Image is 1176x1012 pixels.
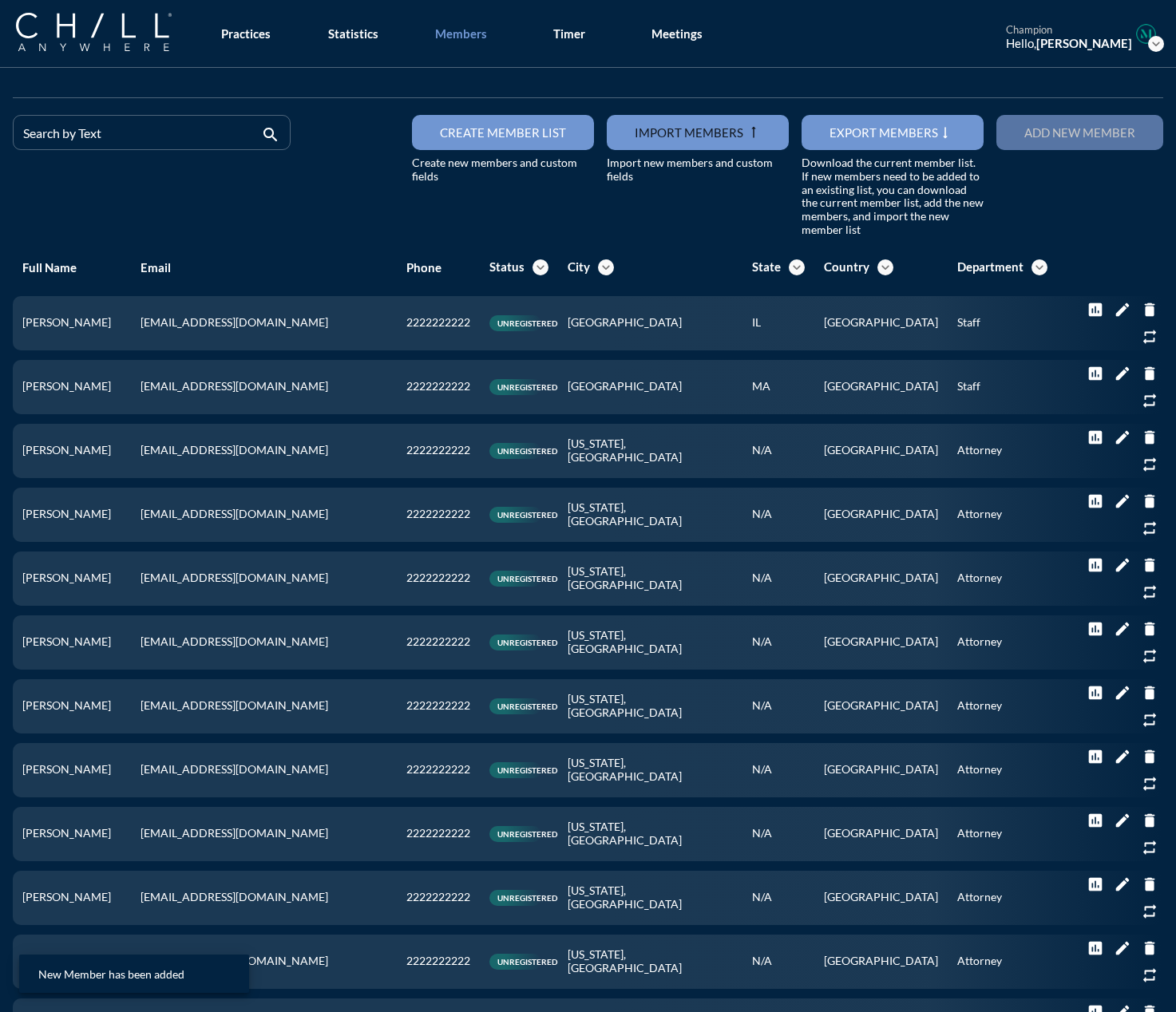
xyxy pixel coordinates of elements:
[328,26,378,41] div: Statistics
[412,115,594,150] button: Create member list
[1141,812,1158,829] i: delete
[651,26,703,41] div: Meetings
[948,615,1057,670] td: Attorney
[131,488,398,542] td: [EMAIL_ADDRESS][DOMAIN_NAME]
[13,935,131,989] td: Yetunde Osun
[23,129,258,149] input: Search by Text
[814,296,948,350] td: [GEOGRAPHIC_DATA]
[397,488,480,542] td: 2222222222
[948,807,1057,861] td: Attorney
[1141,556,1158,574] i: delete
[1114,429,1131,446] i: edit
[814,424,948,478] td: [GEOGRAPHIC_DATA]
[742,424,814,478] td: N/A
[141,260,388,275] div: Email
[742,360,814,414] td: MA
[814,551,948,606] td: [GEOGRAPHIC_DATA]
[742,488,814,542] td: N/A
[1141,620,1158,638] i: delete
[1141,583,1158,601] i: repeat
[1114,812,1131,829] i: edit
[131,551,398,606] td: [EMAIL_ADDRESS][DOMAIN_NAME]
[397,807,480,861] td: 2222222222
[1141,392,1158,409] i: repeat
[558,424,742,478] td: [US_STATE], [GEOGRAPHIC_DATA]
[13,296,131,350] td: [PERSON_NAME]
[1087,365,1104,382] i: insert_chart
[1141,301,1158,318] i: delete
[996,115,1163,150] button: Add new member
[1114,620,1131,638] i: edit
[1148,36,1164,52] i: expand_more
[1114,684,1131,702] i: edit
[1114,492,1131,510] i: edit
[13,871,131,925] td: [PERSON_NAME]
[406,260,470,275] div: Phone
[1141,748,1158,765] i: delete
[1141,647,1158,665] i: repeat
[1114,556,1131,574] i: edit
[1141,839,1158,856] i: repeat
[131,424,398,478] td: [EMAIL_ADDRESS][DOMAIN_NAME]
[824,259,869,274] div: Country
[789,259,805,275] i: expand_more
[558,488,742,542] td: [US_STATE], [GEOGRAPHIC_DATA]
[558,935,742,989] td: [US_STATE], [GEOGRAPHIC_DATA]
[1141,903,1158,920] i: repeat
[397,296,480,350] td: 2222222222
[607,156,789,184] div: Import new members and custom fields
[1141,939,1158,957] i: delete
[397,871,480,925] td: 2222222222
[131,807,398,861] td: [EMAIL_ADDRESS][DOMAIN_NAME]
[1141,775,1158,793] i: repeat
[1087,429,1104,446] i: insert_chart
[1114,939,1131,957] i: edit
[1141,520,1158,537] i: repeat
[1024,125,1135,140] div: Add new member
[22,260,121,275] div: Full Name
[13,551,131,606] td: [PERSON_NAME]
[13,807,131,861] td: [PERSON_NAME]
[497,574,557,583] span: unregistered
[1141,876,1158,893] i: delete
[131,296,398,350] td: [EMAIL_ADDRESS][DOMAIN_NAME]
[1087,301,1104,318] i: insert_chart
[1141,967,1158,984] i: repeat
[1087,748,1104,765] i: insert_chart
[814,679,948,733] td: [GEOGRAPHIC_DATA]
[261,125,280,144] i: search
[1031,259,1047,275] i: expand_more
[131,360,398,414] td: [EMAIL_ADDRESS][DOMAIN_NAME]
[802,115,984,150] button: export members
[814,807,948,861] td: [GEOGRAPHIC_DATA]
[553,26,585,41] div: Timer
[1136,24,1156,44] img: Profile icon
[1114,876,1131,893] i: edit
[948,488,1057,542] td: Attorney
[568,259,590,274] div: City
[131,743,398,797] td: [EMAIL_ADDRESS][DOMAIN_NAME]
[13,743,131,797] td: [PERSON_NAME]
[1087,556,1104,574] i: insert_chart
[440,125,566,140] div: Create member list
[742,296,814,350] td: IL
[1006,36,1132,50] div: Hello,
[13,615,131,670] td: [PERSON_NAME]
[497,829,557,839] span: unregistered
[497,893,557,903] span: unregistered
[742,807,814,861] td: N/A
[221,26,271,41] div: Practices
[558,871,742,925] td: [US_STATE], [GEOGRAPHIC_DATA]
[489,259,525,274] div: Status
[742,551,814,606] td: N/A
[1087,812,1104,829] i: insert_chart
[1141,365,1158,382] i: delete
[938,125,952,140] i: trending_flat
[558,551,742,606] td: [US_STATE], [GEOGRAPHIC_DATA]
[598,259,614,275] i: expand_more
[1141,456,1158,473] i: repeat
[948,743,1057,797] td: Attorney
[814,615,948,670] td: [GEOGRAPHIC_DATA]
[1141,429,1158,446] i: delete
[1087,939,1104,957] i: insert_chart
